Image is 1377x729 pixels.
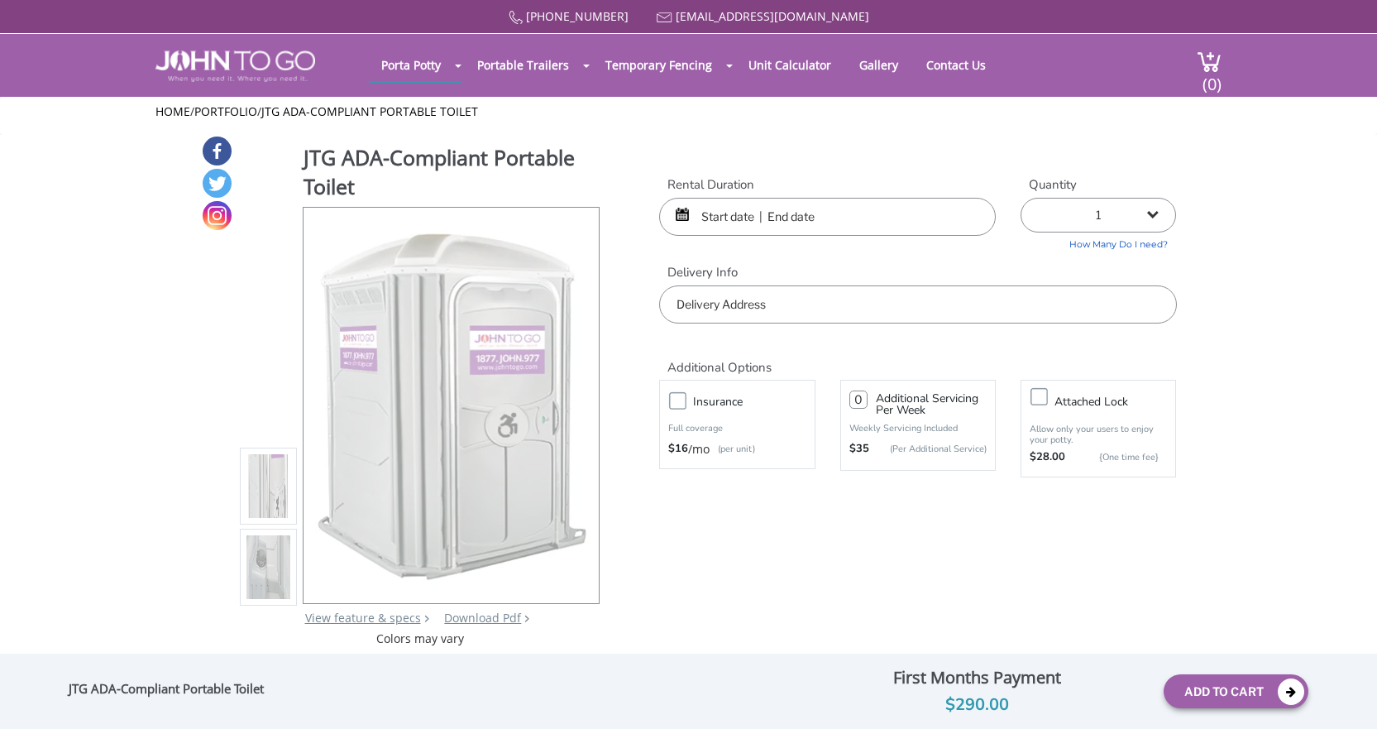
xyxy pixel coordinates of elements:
[849,391,868,409] input: 0
[1054,391,1183,412] h3: Attached lock
[849,441,869,458] strong: $35
[203,201,232,230] a: Instagram
[659,198,996,236] input: Start date | End date
[1197,50,1222,73] img: cart a
[869,443,987,455] p: (Per Additional Service)
[710,441,755,458] p: (per unit)
[261,103,478,119] a: JTG ADA-Compliant Portable Toilet
[659,285,1176,324] input: Delivery Address
[194,103,257,119] a: Portfolio
[914,49,998,81] a: Contact Us
[1202,60,1222,95] span: (0)
[876,393,987,416] h3: Additional Servicing Per Week
[203,169,232,198] a: Twitter
[155,103,190,119] a: Home
[676,8,869,24] a: [EMAIL_ADDRESS][DOMAIN_NAME]
[369,49,453,81] a: Porta Potty
[424,615,429,622] img: right arrow icon
[526,8,629,24] a: [PHONE_NUMBER]
[804,692,1151,718] div: $290.00
[1021,176,1176,194] label: Quantity
[304,143,601,205] h1: JTG ADA-Compliant Portable Toilet
[659,264,1176,281] label: Delivery Info
[668,420,806,437] p: Full coverage
[155,50,315,82] img: JOHN to go
[155,103,1222,120] ul: / /
[668,441,806,458] div: /mo
[668,441,688,458] strong: $16
[1021,233,1176,252] a: How Many Do I need?
[305,610,421,626] a: View feature & specs
[524,615,529,622] img: chevron.png
[465,49,581,81] a: Portable Trailers
[315,208,587,597] img: Product
[657,12,672,23] img: Mail
[1030,424,1167,445] p: Allow only your users to enjoy your potty.
[1073,449,1159,466] p: {One time fee}
[1164,674,1308,708] button: Add To Cart
[693,391,822,412] h3: Insurance
[444,610,521,626] a: Download Pdf
[240,631,601,647] div: Colors may vary
[509,11,523,25] img: Call
[69,681,272,703] div: JTG ADA-Compliant Portable Toilet
[593,49,724,81] a: Temporary Fencing
[847,49,911,81] a: Gallery
[246,291,291,681] img: Product
[736,49,844,81] a: Unit Calculator
[849,422,987,434] p: Weekly Servicing Included
[804,664,1151,692] div: First Months Payment
[659,340,1176,376] h2: Additional Options
[659,176,996,194] label: Rental Duration
[1030,449,1065,466] strong: $28.00
[203,137,232,165] a: Facebook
